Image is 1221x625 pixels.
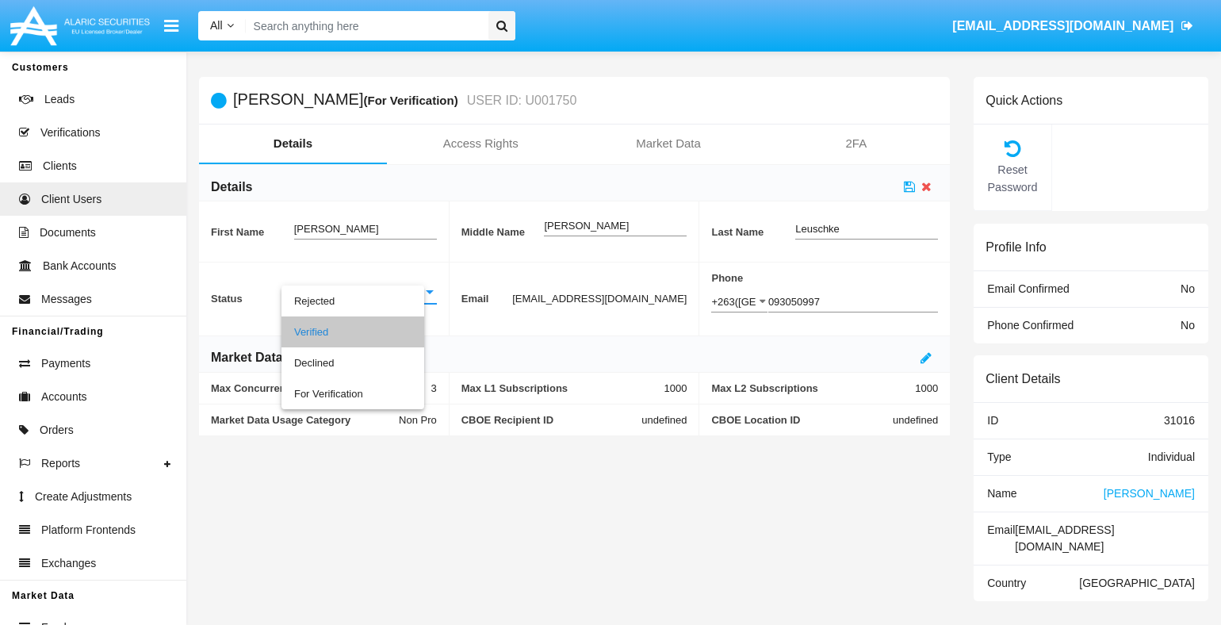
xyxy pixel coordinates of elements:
a: [EMAIL_ADDRESS][DOMAIN_NAME] [945,4,1201,48]
div: (For Verification) [363,91,462,109]
img: Logo image [8,2,152,49]
span: Country [987,577,1026,589]
small: USER ID: U001750 [463,94,577,107]
span: Phone Confirmed [987,319,1074,332]
span: Accounts [41,389,87,405]
span: Clients [43,158,77,174]
span: Status [211,293,294,305]
span: Middle Name [461,226,545,238]
span: Verifications [40,125,100,141]
span: Name [987,487,1016,500]
span: Reset Password [982,162,1043,196]
span: Email [461,293,512,305]
span: Orders [40,422,74,439]
span: Email Confirmed [987,282,1069,295]
a: Market Data [575,125,763,163]
span: CBOE Location ID [711,414,893,426]
span: Messages [41,291,92,308]
span: Leads [44,91,75,108]
span: Reports [41,455,80,472]
span: [EMAIL_ADDRESS][DOMAIN_NAME] [952,19,1173,33]
span: 3 [431,382,437,394]
span: Max L2 Subscriptions [711,382,915,394]
span: Email [987,523,1015,536]
span: No [1181,282,1195,295]
h6: Details [211,178,252,196]
span: Market Data Usage Category [211,414,399,426]
span: Individual [1148,451,1195,463]
a: 2FA [762,125,950,163]
span: Payments [41,355,90,372]
span: [PERSON_NAME] [1104,487,1195,500]
span: CBOE Recipient ID [461,414,642,426]
h6: Quick Actions [986,93,1062,108]
span: 1000 [664,382,687,394]
a: All [198,17,246,34]
span: Max L1 Subscriptions [461,382,664,394]
h5: [PERSON_NAME] [233,91,576,109]
span: 31016 [1164,414,1195,427]
span: All [210,19,223,32]
span: No [1181,319,1195,332]
span: Create Adjustments [35,489,132,505]
span: Exchanges [41,555,96,572]
span: undefined [893,414,938,426]
h6: Client Details [986,371,1060,386]
span: Bank Accounts [43,258,117,274]
input: Search [246,11,483,40]
span: [EMAIL_ADDRESS][DOMAIN_NAME] [512,293,687,305]
span: Max Concurrent Connections [211,382,431,394]
span: [GEOGRAPHIC_DATA] [1079,577,1195,589]
h6: Profile Info [986,240,1046,255]
span: Non Pro [399,414,437,426]
a: Details [199,125,387,163]
span: First Name [211,226,294,238]
span: Last Name [711,226,795,238]
span: ID [987,414,998,427]
span: Type [987,451,1011,463]
span: Documents [40,224,96,241]
a: Access Rights [387,125,575,163]
span: [EMAIL_ADDRESS][DOMAIN_NAME] [1015,523,1114,553]
span: Verified [294,286,328,298]
span: 1000 [915,382,938,394]
span: Platform Frontends [41,522,136,539]
span: undefined [641,414,687,426]
span: Phone [711,272,938,284]
h6: Market Data Usage Settings [211,349,378,366]
span: Client Users [41,191,101,208]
